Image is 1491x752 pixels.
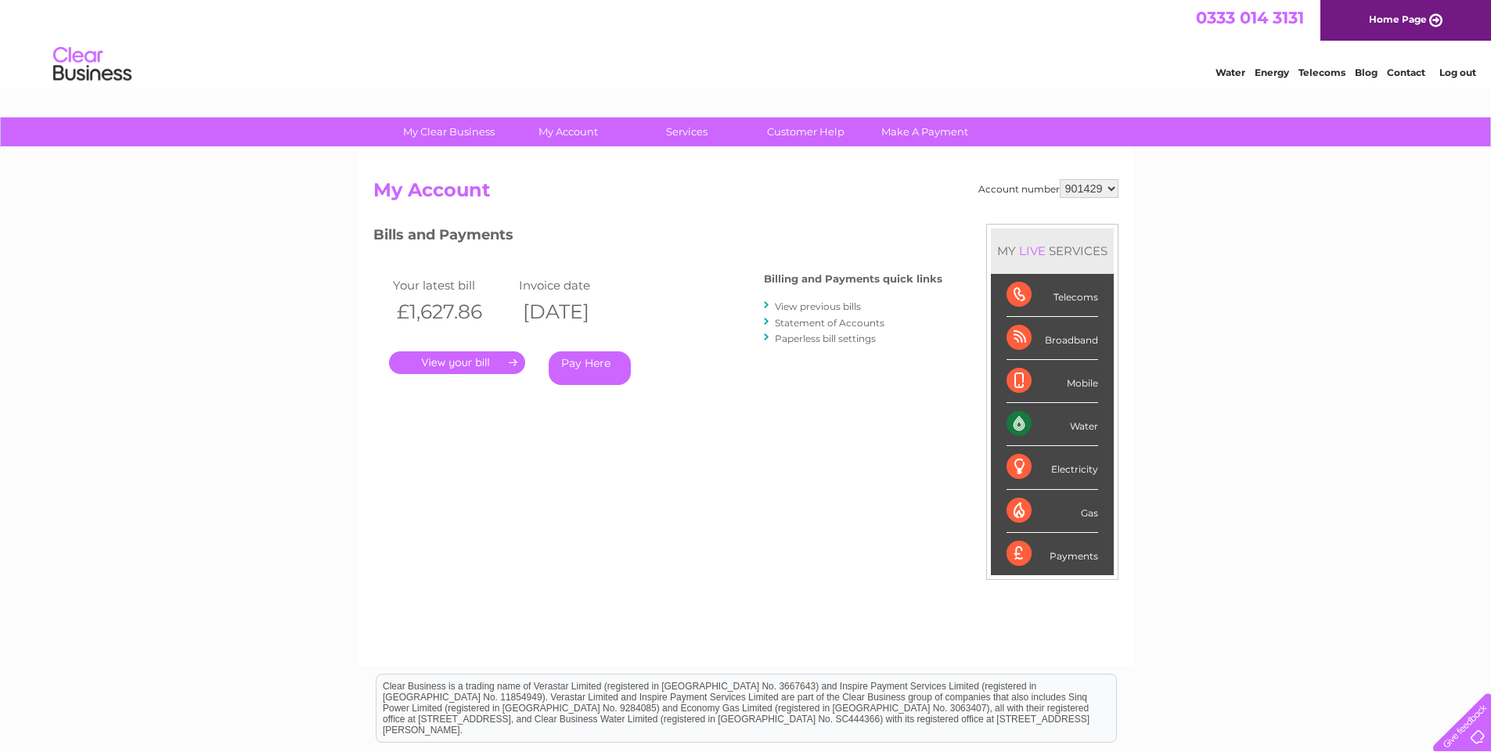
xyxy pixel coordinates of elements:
[384,117,513,146] a: My Clear Business
[1007,317,1098,360] div: Broadband
[1215,67,1245,78] a: Water
[1007,533,1098,575] div: Payments
[1387,67,1425,78] a: Contact
[991,228,1114,273] div: MY SERVICES
[389,296,515,328] th: £1,627.86
[1016,243,1049,258] div: LIVE
[549,351,631,385] a: Pay Here
[1007,274,1098,317] div: Telecoms
[376,9,1116,76] div: Clear Business is a trading name of Verastar Limited (registered in [GEOGRAPHIC_DATA] No. 3667643...
[775,333,876,344] a: Paperless bill settings
[373,224,942,251] h3: Bills and Payments
[515,296,641,328] th: [DATE]
[373,179,1118,209] h2: My Account
[503,117,632,146] a: My Account
[1298,67,1345,78] a: Telecoms
[775,317,884,329] a: Statement of Accounts
[764,273,942,285] h4: Billing and Payments quick links
[1255,67,1289,78] a: Energy
[1355,67,1378,78] a: Blog
[1007,403,1098,446] div: Water
[978,179,1118,198] div: Account number
[515,275,641,296] td: Invoice date
[52,41,132,88] img: logo.png
[389,351,525,374] a: .
[1007,360,1098,403] div: Mobile
[1007,446,1098,489] div: Electricity
[622,117,751,146] a: Services
[775,300,861,312] a: View previous bills
[741,117,870,146] a: Customer Help
[860,117,989,146] a: Make A Payment
[1439,67,1476,78] a: Log out
[389,275,515,296] td: Your latest bill
[1196,8,1304,27] a: 0333 014 3131
[1007,490,1098,533] div: Gas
